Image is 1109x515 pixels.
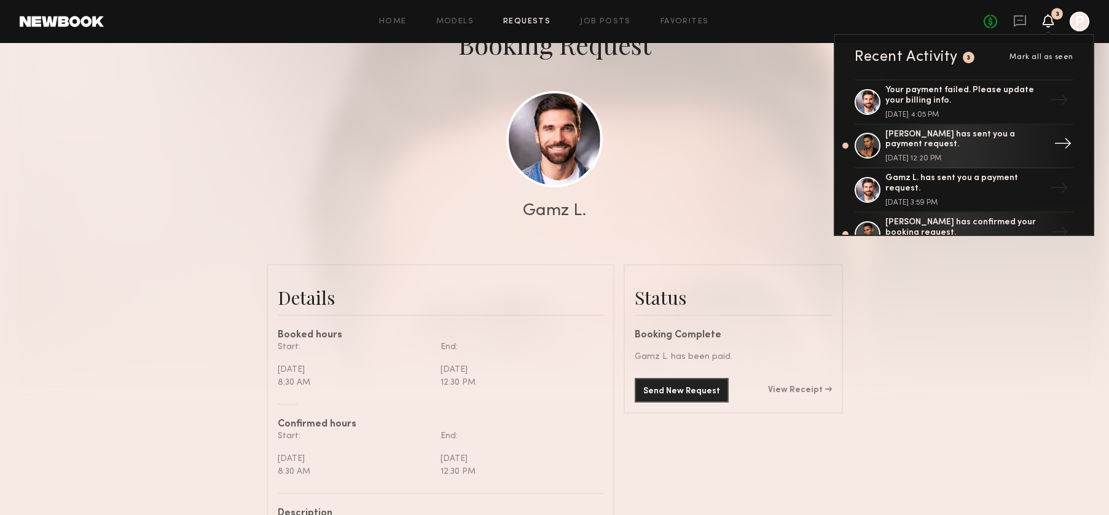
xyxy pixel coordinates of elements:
[278,331,603,340] div: Booked hours
[1056,11,1059,18] div: 3
[441,430,594,442] div: End:
[966,55,971,61] div: 3
[885,199,1045,206] div: [DATE] 3:59 PM
[885,173,1045,194] div: Gamz L. has sent you a payment request.
[885,130,1045,151] div: [PERSON_NAME] has sent you a payment request.
[855,50,958,65] div: Recent Activity
[660,18,709,26] a: Favorites
[855,125,1073,169] a: [PERSON_NAME] has sent you a payment request.[DATE] 12:20 PM→
[1070,12,1089,31] a: P
[441,452,594,465] div: [DATE]
[278,340,431,353] div: Start:
[580,18,631,26] a: Job Posts
[1009,53,1073,61] span: Mark all as seen
[278,285,603,310] div: Details
[441,465,594,478] div: 12:30 PM
[278,420,603,430] div: Confirmed hours
[278,452,431,465] div: [DATE]
[635,350,832,363] div: Gamz L. has been paid.
[441,363,594,376] div: [DATE]
[635,378,729,403] button: Send New Request
[436,18,474,26] a: Models
[855,79,1073,125] a: Your payment failed. Please update your billing info.[DATE] 4:05 PM→
[278,363,431,376] div: [DATE]
[855,168,1073,213] a: Gamz L. has sent you a payment request.[DATE] 3:59 PM→
[885,85,1045,106] div: Your payment failed. Please update your billing info.
[278,376,431,389] div: 8:30 AM
[441,340,594,353] div: End:
[1045,86,1073,118] div: →
[503,18,551,26] a: Requests
[278,465,431,478] div: 8:30 AM
[855,213,1073,257] a: [PERSON_NAME] has confirmed your booking request.→
[1045,218,1073,250] div: →
[458,27,651,61] div: Booking Request
[441,376,594,389] div: 12:30 PM
[1045,174,1073,206] div: →
[635,331,832,340] div: Booking Complete
[1049,130,1077,162] div: →
[635,285,832,310] div: Status
[885,155,1045,162] div: [DATE] 12:20 PM
[379,18,407,26] a: Home
[278,430,431,442] div: Start:
[768,386,832,395] a: View Receipt
[885,111,1045,119] div: [DATE] 4:05 PM
[885,218,1045,238] div: [PERSON_NAME] has confirmed your booking request.
[523,202,587,219] div: Gamz L.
